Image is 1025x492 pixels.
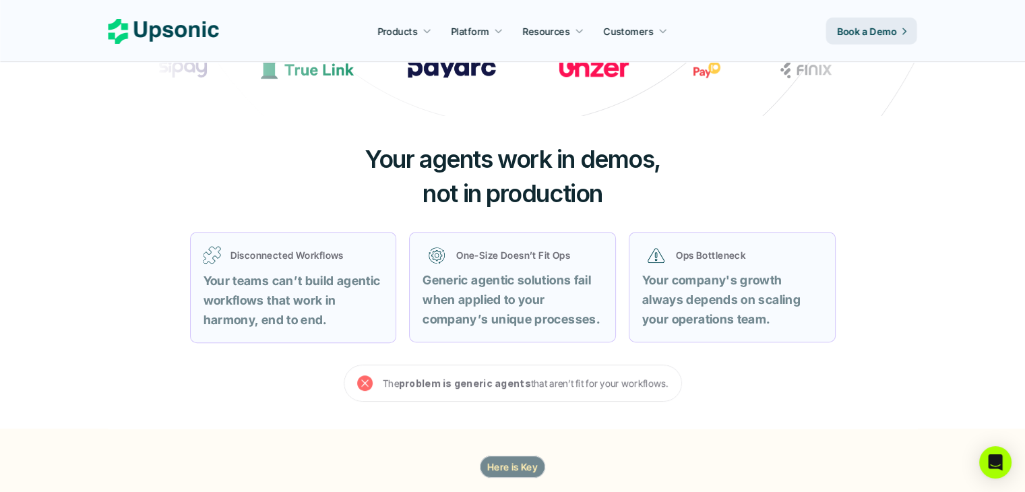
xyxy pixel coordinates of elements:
[451,24,489,38] p: Platform
[676,248,816,262] p: Ops Bottleneck
[365,144,660,174] span: Your agents work in demos,
[487,460,538,474] p: Here is Key
[383,375,669,392] p: The that aren’t fit for your workflows.
[826,18,917,44] a: Book a Demo
[377,24,417,38] p: Products
[523,24,570,38] p: Resources
[604,24,654,38] p: Customers
[642,273,803,326] strong: Your company's growth always depends on scaling your operations team.
[204,274,383,327] strong: Your teams can’t build agentic workflows that work in harmony, end to end.
[837,24,897,38] p: Book a Demo
[456,248,596,262] p: One-Size Doesn’t Fit Ops
[979,446,1012,479] div: Open Intercom Messenger
[399,377,531,389] strong: problem is generic agents
[423,273,600,326] strong: Generic agentic solutions fail when applied to your company’s unique processes.
[423,179,602,208] span: not in production
[369,19,439,43] a: Products
[230,248,383,262] p: Disconnected Workflows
